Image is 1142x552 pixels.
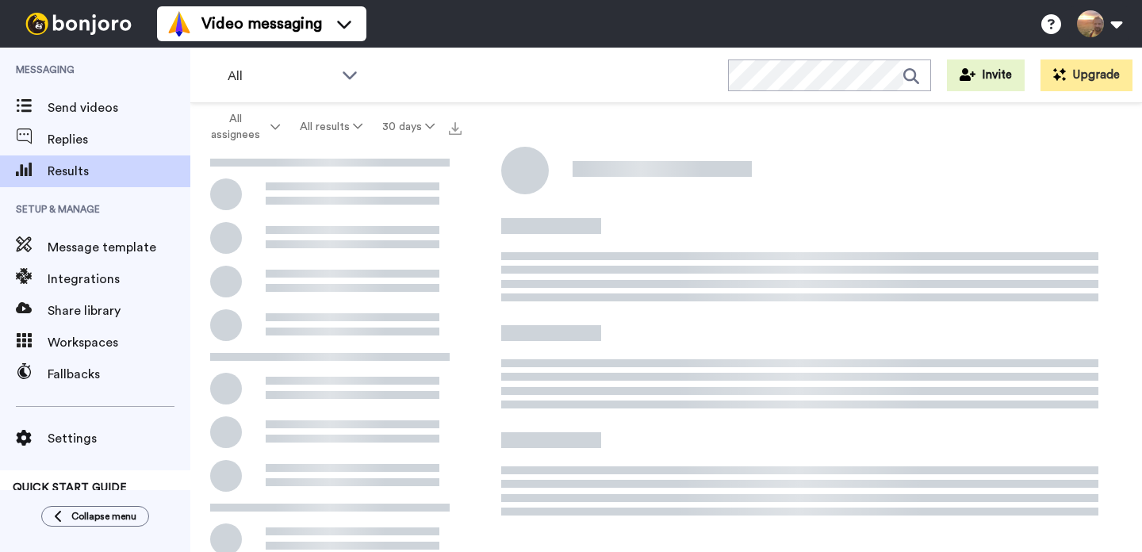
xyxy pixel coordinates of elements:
[167,11,192,36] img: vm-color.svg
[19,13,138,35] img: bj-logo-header-white.svg
[444,115,466,139] button: Export all results that match these filters now.
[194,105,290,149] button: All assignees
[203,111,267,143] span: All assignees
[48,98,190,117] span: Send videos
[48,429,190,448] span: Settings
[290,113,373,141] button: All results
[48,301,190,320] span: Share library
[48,238,190,257] span: Message template
[228,67,334,86] span: All
[449,122,462,135] img: export.svg
[48,365,190,384] span: Fallbacks
[41,506,149,527] button: Collapse menu
[71,510,136,523] span: Collapse menu
[48,270,190,289] span: Integrations
[48,333,190,352] span: Workspaces
[201,13,322,35] span: Video messaging
[13,482,127,493] span: QUICK START GUIDE
[48,130,190,149] span: Replies
[1040,59,1132,91] button: Upgrade
[372,113,444,141] button: 30 days
[947,59,1025,91] button: Invite
[48,162,190,181] span: Results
